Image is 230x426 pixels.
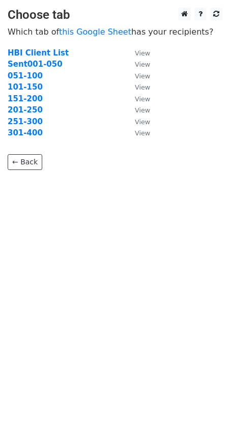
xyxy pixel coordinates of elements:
[125,60,150,69] a: View
[8,26,222,37] p: Which tab of has your recipients?
[8,82,43,92] a: 101-150
[8,8,222,22] h3: Choose tab
[135,129,150,137] small: View
[8,154,42,170] a: ← Back
[8,60,63,69] a: Sent001-050
[125,82,150,92] a: View
[125,128,150,137] a: View
[8,71,43,80] a: 051-100
[135,61,150,68] small: View
[8,48,69,58] a: HBI Client List
[125,94,150,103] a: View
[8,94,43,103] a: 151-200
[125,117,150,126] a: View
[125,48,150,58] a: View
[135,95,150,103] small: View
[8,117,43,126] a: 251-300
[135,72,150,80] small: View
[8,105,43,115] a: 201-250
[8,128,43,137] a: 301-400
[135,49,150,57] small: View
[135,83,150,91] small: View
[125,71,150,80] a: View
[125,105,150,115] a: View
[59,27,131,37] a: this Google Sheet
[135,118,150,126] small: View
[135,106,150,114] small: View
